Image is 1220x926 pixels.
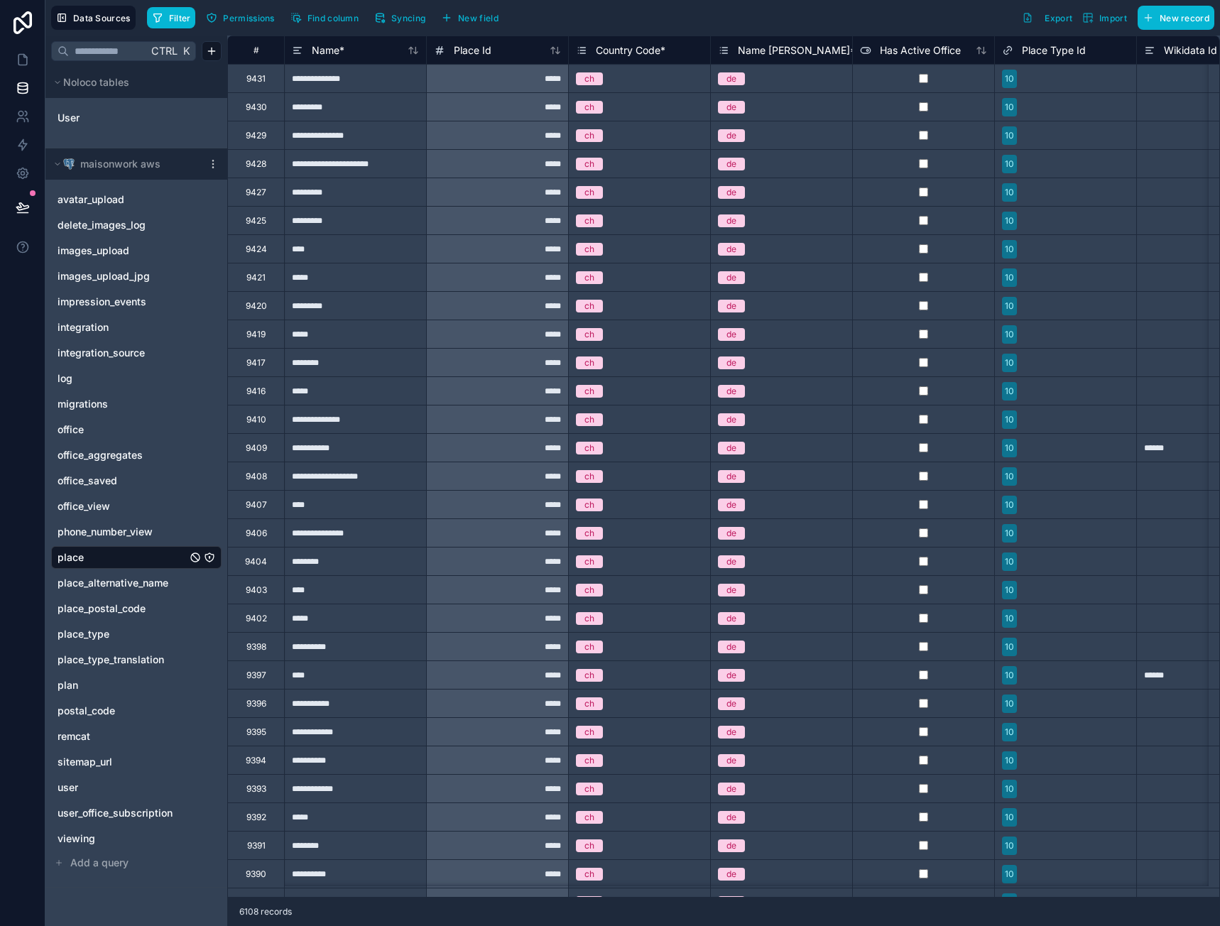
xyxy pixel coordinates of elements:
span: Data Sources [73,13,131,23]
span: Noloco tables [63,75,129,89]
span: place_alternative_name [58,576,168,590]
div: 9425 [246,215,266,227]
button: Filter [147,7,196,28]
a: remcat [58,729,187,743]
div: integration [51,316,222,339]
button: Add a query [51,853,222,873]
div: 9407 [246,499,267,511]
a: office_view [58,499,187,513]
div: ch [584,413,594,426]
div: phone_number_view [51,521,222,543]
div: ch [584,669,594,682]
span: remcat [58,729,90,743]
a: User [58,111,173,125]
div: place_type [51,623,222,646]
button: Noloco tables [51,72,213,92]
div: ch [584,499,594,511]
span: Name * [312,43,344,58]
span: impression_events [58,295,146,309]
div: User [51,107,222,129]
a: place_type [58,627,187,641]
div: de [726,868,736,881]
div: 9404 [245,556,267,567]
div: 10 [1005,129,1014,142]
div: delete_images_log [51,214,222,236]
span: place_type [58,627,109,641]
img: Postgres logo [63,158,75,170]
a: migrations [58,397,187,411]
div: place_alternative_name [51,572,222,594]
div: de [726,527,736,540]
span: avatar_upload [58,192,124,207]
button: New record [1138,6,1214,30]
a: log [58,371,187,386]
a: user [58,780,187,795]
div: 9429 [246,130,266,141]
div: 9393 [246,783,266,795]
div: 10 [1005,271,1014,284]
div: 10 [1005,669,1014,682]
div: de [726,356,736,369]
div: impression_events [51,290,222,313]
div: office_view [51,495,222,518]
div: images_upload_jpg [51,265,222,288]
a: Syncing [369,7,436,28]
div: place_type_translation [51,648,222,671]
div: 10 [1005,896,1014,909]
div: de [726,669,736,682]
div: de [726,101,736,114]
div: 9410 [246,414,266,425]
div: ch [584,896,594,909]
span: Ctrl [150,42,179,60]
span: Filter [169,13,191,23]
div: 10 [1005,811,1014,824]
div: de [726,129,736,142]
div: de [726,214,736,227]
div: 10 [1005,356,1014,369]
span: Has Active Office [880,43,961,58]
button: Data Sources [51,6,136,30]
div: de [726,186,736,199]
div: 10 [1005,499,1014,511]
a: phone_number_view [58,525,187,539]
div: images_upload [51,239,222,262]
div: ch [584,243,594,256]
div: ch [584,612,594,625]
span: User [58,111,80,125]
div: ch [584,129,594,142]
div: 10 [1005,839,1014,852]
div: de [726,612,736,625]
span: migrations [58,397,108,411]
div: 10 [1005,101,1014,114]
div: de [726,697,736,710]
div: integration_source [51,342,222,364]
div: 10 [1005,243,1014,256]
span: Export [1045,13,1072,23]
span: Permissions [223,13,274,23]
div: de [726,555,736,568]
div: de [726,726,736,739]
div: de [726,243,736,256]
div: office_aggregates [51,444,222,467]
div: ch [584,158,594,170]
div: ch [584,527,594,540]
div: de [726,385,736,398]
span: images_upload [58,244,129,258]
div: 10 [1005,527,1014,540]
div: de [726,896,736,909]
div: 10 [1005,868,1014,881]
div: sitemap_url [51,751,222,773]
div: 9427 [246,187,266,198]
div: 10 [1005,413,1014,426]
span: plan [58,678,78,692]
a: images_upload_jpg [58,269,187,283]
div: 10 [1005,72,1014,85]
span: log [58,371,72,386]
div: ch [584,783,594,795]
span: K [181,46,191,56]
a: integration [58,320,187,334]
div: ch [584,385,594,398]
div: ch [584,726,594,739]
span: office_saved [58,474,117,488]
div: 9391 [247,840,266,851]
